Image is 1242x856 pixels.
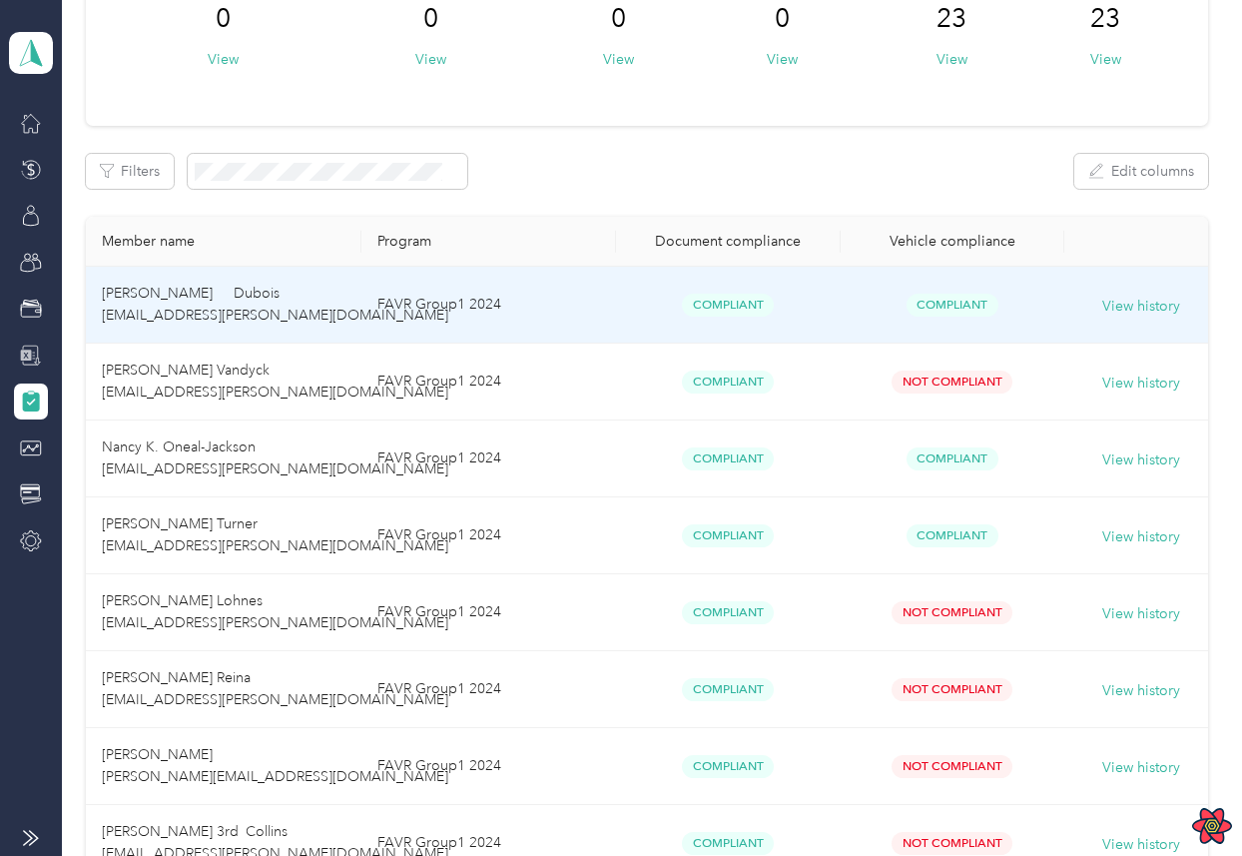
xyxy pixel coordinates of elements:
[102,592,448,631] span: [PERSON_NAME] Lohnes [EMAIL_ADDRESS][PERSON_NAME][DOMAIN_NAME]
[1074,154,1208,189] button: Edit columns
[361,574,616,651] td: FAVR Group1 2024
[415,49,446,70] button: View
[361,267,616,344] td: FAVR Group1 2024
[86,217,361,267] th: Member name
[102,285,448,324] span: [PERSON_NAME] Dubois [EMAIL_ADDRESS][PERSON_NAME][DOMAIN_NAME]
[936,3,966,35] span: 23
[857,233,1049,250] div: Vehicle compliance
[682,447,774,470] span: Compliant
[86,154,174,189] button: Filters
[102,669,448,708] span: [PERSON_NAME] Reina [EMAIL_ADDRESS][PERSON_NAME][DOMAIN_NAME]
[892,832,1012,855] span: Not Compliant
[1102,373,1180,395] button: View history
[102,515,448,554] span: [PERSON_NAME] Turner [EMAIL_ADDRESS][PERSON_NAME][DOMAIN_NAME]
[603,49,634,70] button: View
[611,3,626,35] span: 0
[682,601,774,624] span: Compliant
[208,49,239,70] button: View
[907,294,998,317] span: Compliant
[682,755,774,778] span: Compliant
[1102,526,1180,548] button: View history
[892,601,1012,624] span: Not Compliant
[361,728,616,805] td: FAVR Group1 2024
[1102,296,1180,318] button: View history
[682,371,774,394] span: Compliant
[892,678,1012,701] span: Not Compliant
[632,233,825,250] div: Document compliance
[682,678,774,701] span: Compliant
[361,217,616,267] th: Program
[1102,757,1180,779] button: View history
[1102,603,1180,625] button: View history
[892,755,1012,778] span: Not Compliant
[682,524,774,547] span: Compliant
[1130,744,1242,856] iframe: Everlance-gr Chat Button Frame
[423,3,438,35] span: 0
[775,3,790,35] span: 0
[102,362,448,401] span: [PERSON_NAME] Vandyck [EMAIL_ADDRESS][PERSON_NAME][DOMAIN_NAME]
[102,438,448,477] span: Nancy K. Oneal-Jackson [EMAIL_ADDRESS][PERSON_NAME][DOMAIN_NAME]
[1102,834,1180,856] button: View history
[1192,806,1232,846] button: Open React Query Devtools
[1090,49,1121,70] button: View
[361,344,616,421] td: FAVR Group1 2024
[361,497,616,574] td: FAVR Group1 2024
[102,746,448,785] span: [PERSON_NAME] [PERSON_NAME][EMAIL_ADDRESS][DOMAIN_NAME]
[216,3,231,35] span: 0
[1102,680,1180,702] button: View history
[907,447,998,470] span: Compliant
[361,421,616,497] td: FAVR Group1 2024
[767,49,798,70] button: View
[936,49,967,70] button: View
[361,651,616,728] td: FAVR Group1 2024
[892,371,1012,394] span: Not Compliant
[1090,3,1120,35] span: 23
[682,832,774,855] span: Compliant
[682,294,774,317] span: Compliant
[1102,449,1180,471] button: View history
[907,524,998,547] span: Compliant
